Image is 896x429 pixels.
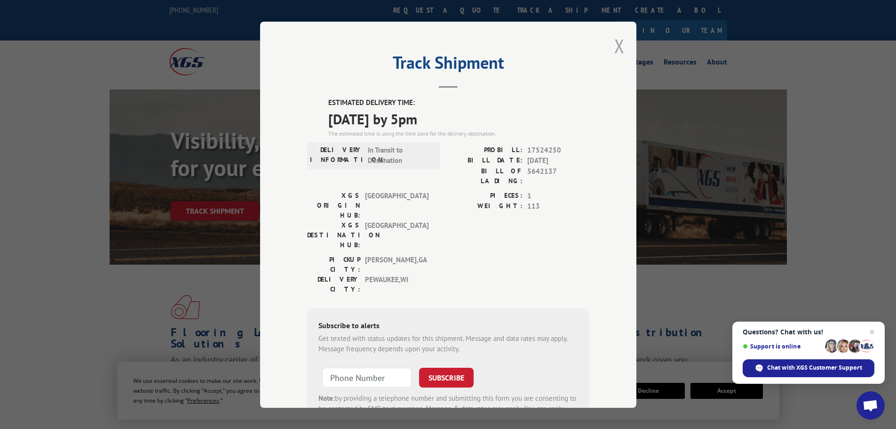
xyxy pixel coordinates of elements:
label: PROBILL: [448,145,523,155]
span: [GEOGRAPHIC_DATA] [365,220,428,250]
label: DELIVERY INFORMATION: [310,145,363,166]
span: 17524250 [527,145,589,155]
label: BILL DATE: [448,155,523,166]
label: ESTIMATED DELIVERY TIME: [328,97,589,108]
span: [GEOGRAPHIC_DATA] [365,190,428,220]
h2: Track Shipment [307,56,589,74]
span: In Transit to Destination [368,145,431,166]
div: Subscribe to alerts [318,319,578,333]
label: BILL OF LADING: [448,166,523,186]
span: Questions? Chat with us! [743,328,874,336]
span: [PERSON_NAME] , GA [365,254,428,274]
span: Chat with XGS Customer Support [767,364,862,372]
span: [DATE] [527,155,589,166]
div: Open chat [856,391,885,420]
label: XGS ORIGIN HUB: [307,190,360,220]
span: Close chat [866,326,878,338]
span: PEWAUKEE , WI [365,274,428,294]
div: The estimated time is using the time zone for the delivery destination. [328,129,589,138]
button: SUBSCRIBE [419,367,474,387]
label: PICKUP CITY: [307,254,360,274]
span: 5642137 [527,166,589,186]
div: Get texted with status updates for this shipment. Message and data rates may apply. Message frequ... [318,333,578,354]
label: XGS DESTINATION HUB: [307,220,360,250]
label: DELIVERY CITY: [307,274,360,294]
span: [DATE] by 5pm [328,108,589,129]
label: WEIGHT: [448,201,523,212]
strong: Note: [318,393,335,402]
input: Phone Number [322,367,412,387]
span: 1 [527,190,589,201]
span: Support is online [743,343,822,350]
span: 113 [527,201,589,212]
div: by providing a telephone number and submitting this form you are consenting to be contacted by SM... [318,393,578,425]
label: PIECES: [448,190,523,201]
div: Chat with XGS Customer Support [743,359,874,377]
button: Close modal [614,33,625,58]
